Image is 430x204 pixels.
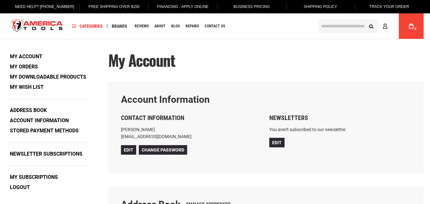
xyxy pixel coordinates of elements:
[132,22,152,31] a: Reviews
[365,20,377,32] button: Search
[8,149,85,159] a: Newsletter Subscriptions
[8,82,46,92] a: My Wish List
[109,22,130,31] a: Brands
[152,22,168,31] a: About
[124,147,133,152] span: Edit
[304,4,337,9] span: Shipping Policy
[69,22,106,31] a: Categories
[183,22,202,31] a: Repairs
[108,49,175,71] span: My Account
[8,126,81,136] a: Stored Payment Methods
[269,138,285,147] a: Edit
[168,22,183,31] a: Blog
[272,140,282,145] span: Edit
[72,24,103,28] span: Categories
[6,14,68,38] a: store logo
[121,145,136,155] a: Edit
[8,116,71,125] a: Account Information
[121,94,210,105] strong: Account Information
[8,172,60,182] a: My Subscriptions
[6,14,68,38] img: America Tools
[405,13,417,39] a: 0
[8,52,45,61] strong: My Account
[8,62,40,72] a: My Orders
[414,27,416,31] span: 0
[8,106,49,115] a: Address Book
[202,22,228,31] a: Contact Us
[139,145,187,155] a: Change Password
[8,72,88,82] a: My Downloadable Products
[171,24,180,28] span: Blog
[154,24,166,28] span: About
[112,24,127,28] span: Brands
[269,126,411,133] p: You aren't subscribed to our newsletter.
[121,114,184,122] span: Contact Information
[8,183,32,192] a: Logout
[121,126,263,140] p: [PERSON_NAME] [EMAIL_ADDRESS][DOMAIN_NAME]
[269,114,308,122] span: Newsletters
[135,24,149,28] span: Reviews
[205,24,225,28] span: Contact Us
[186,24,199,28] span: Repairs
